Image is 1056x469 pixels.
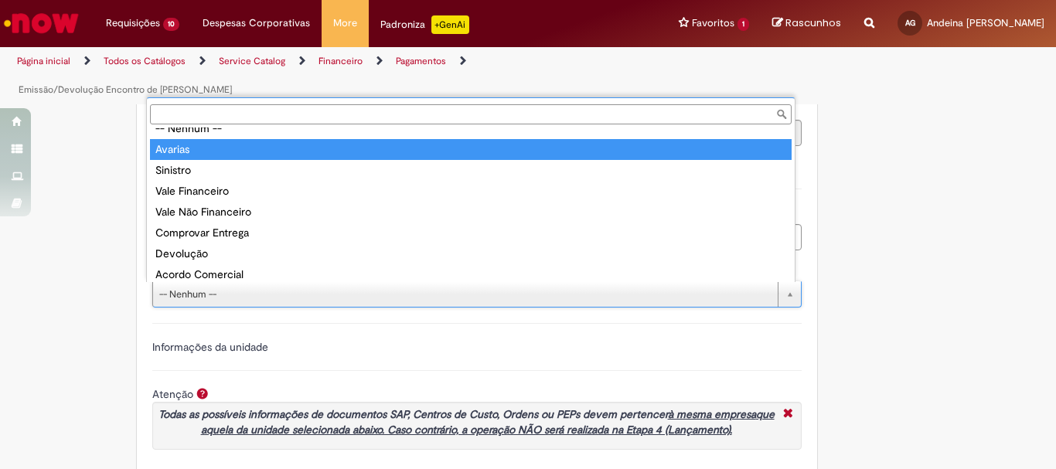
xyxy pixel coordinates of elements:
ul: Motivo [147,127,795,282]
div: -- Nenhum -- [150,118,792,139]
div: Avarias [150,139,792,160]
div: Vale Financeiro [150,181,792,202]
div: Devolução [150,243,792,264]
div: Comprovar Entrega [150,223,792,243]
div: Vale Não Financeiro [150,202,792,223]
div: Sinistro [150,160,792,181]
div: Acordo Comercial [150,264,792,285]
